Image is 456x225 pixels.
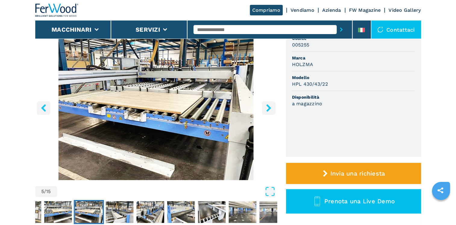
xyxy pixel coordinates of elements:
button: Go to Slide 5 [74,200,104,224]
img: 00202213f15d9340c3d0851892396cc3 [75,201,102,223]
span: Disponibilità [292,94,415,100]
button: Go to Slide 6 [104,200,134,224]
button: Go to Slide 11 [258,200,288,224]
img: 1d3d6b0e3180995a687ace5ca8900c8d [105,201,133,223]
a: Video Gallery [388,7,421,13]
button: submit-button [337,23,346,36]
a: Vendiamo [291,7,314,13]
h3: a magazzino [292,100,322,107]
button: Servizi [136,26,160,33]
span: / [44,189,46,194]
div: Go to Slide 5 [35,34,277,180]
button: left-button [37,101,50,115]
a: Compriamo [250,5,283,15]
button: Go to Slide 10 [227,200,257,224]
iframe: Chat [430,198,451,220]
button: Prenota una Live Demo [286,189,421,214]
div: Contattaci [371,21,421,39]
span: Invia una richiesta [330,170,385,177]
span: 5 [41,189,44,194]
button: Macchinari [52,26,92,33]
h3: HOLZMA [292,61,313,68]
img: 0d416480c83301c864ac32d5aeedca83 [198,201,225,223]
img: 30637e7be73dc93c1ef8e9ec4bb4142e [13,201,41,223]
img: d1b1df24ca97406d404fda6033d335d9 [228,201,256,223]
a: FW Magazine [349,7,381,13]
span: Modello [292,74,415,81]
img: Contattaci [377,27,383,33]
h3: HPL 430/43/22 [292,81,328,87]
button: Go to Slide 9 [197,200,227,224]
button: Open Fullscreen [58,186,275,197]
span: 15 [46,189,51,194]
h3: 005255 [292,41,310,48]
button: Go to Slide 4 [43,200,73,224]
img: c65cf5c811a45f16bf1b16c1a788893b [259,201,287,223]
button: right-button [262,101,275,115]
a: sharethis [433,183,448,198]
span: Marca [292,55,415,61]
span: Prenota una Live Demo [324,198,395,205]
img: c3ed98a49e2f72706a03293954f0047d [136,201,164,223]
img: a71a29fd54cf607ebfd1565653254996 [44,201,72,223]
a: Azienda [322,7,341,13]
button: Go to Slide 3 [12,200,42,224]
img: Sezionatrice carico automatico HOLZMA HPL 430/43/22 [35,34,277,180]
img: 0543b6e595bf3079e95605489f4ae41a [167,201,195,223]
img: Ferwood [35,4,79,17]
button: Go to Slide 8 [166,200,196,224]
button: Invia una richiesta [286,163,421,184]
button: Go to Slide 7 [135,200,165,224]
